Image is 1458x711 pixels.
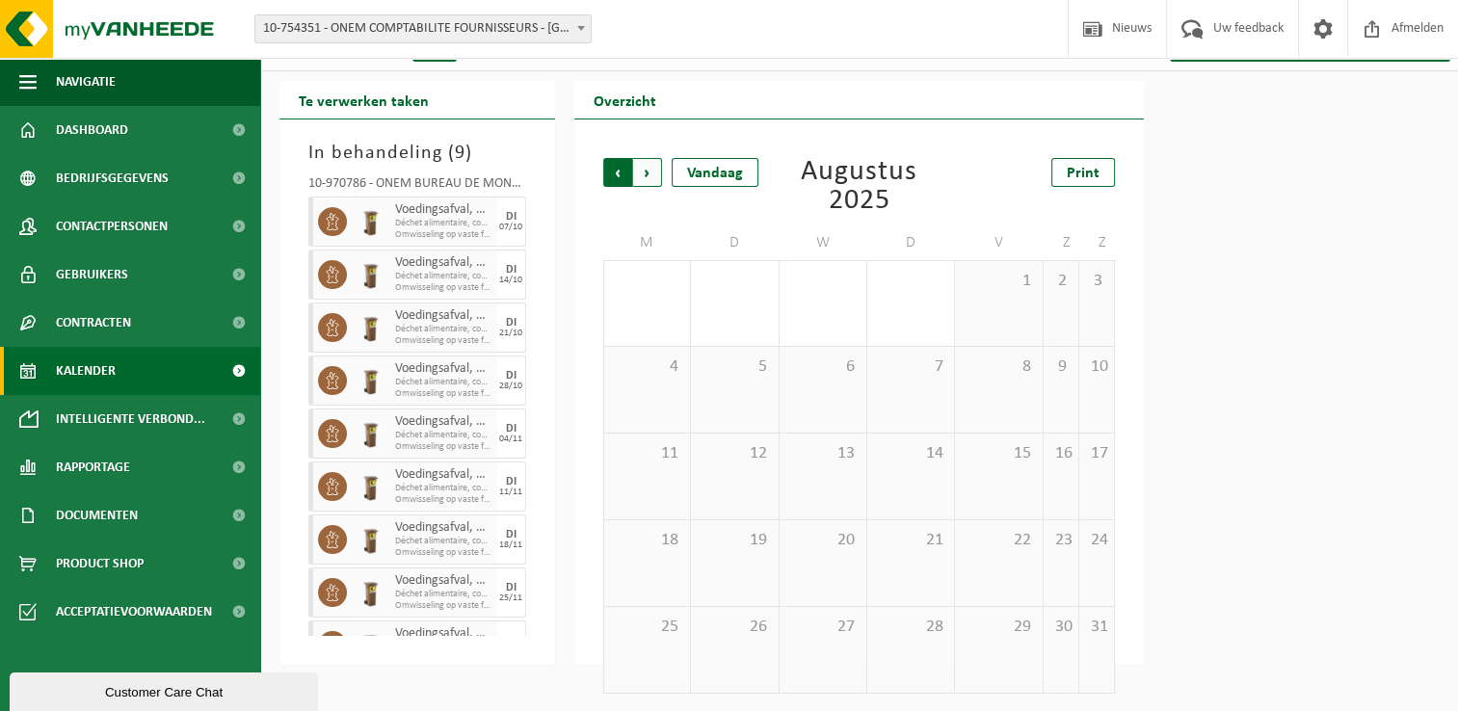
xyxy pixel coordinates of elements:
span: 22 [965,530,1032,551]
a: Print [1051,158,1115,187]
span: Déchet alimentaire, contenant des produits d'origine animale [395,483,492,494]
span: Omwisseling op vaste frequentie (incl. verwerking) [395,282,492,294]
span: Voedingsafval, bevat producten van dierlijke oorsprong, onverpakt, categorie 3 [395,626,492,642]
div: 18/11 [499,540,522,550]
td: Z [1079,225,1115,260]
div: 21/10 [499,329,522,338]
span: Voedingsafval, bevat producten van dierlijke oorsprong, onverpakt, categorie 3 [395,202,492,218]
span: Intelligente verbond... [56,395,205,443]
td: W [780,225,867,260]
h3: In behandeling ( ) [308,139,526,168]
span: 3 [1089,271,1104,292]
div: DI [506,582,517,593]
span: Déchet alimentaire, contenant des produits d'origine animale [395,589,492,600]
div: 28/10 [499,382,522,391]
span: Print [1067,166,1100,181]
img: WB-0140-HPE-BN-01 [357,207,385,236]
span: 16 [1053,443,1069,464]
span: 20 [789,530,857,551]
span: 25 [614,617,680,638]
img: WB-0140-HPE-BN-01 [357,631,385,660]
span: Voedingsafval, bevat producten van dierlijke oorsprong, onverpakt, categorie 3 [395,467,492,483]
span: Acceptatievoorwaarden [56,588,212,636]
span: Omwisseling op vaste frequentie (incl. verwerking) [395,547,492,559]
span: 15 [965,443,1032,464]
span: Omwisseling op vaste frequentie (incl. verwerking) [395,494,492,506]
iframe: chat widget [10,669,322,711]
span: Documenten [56,491,138,540]
span: 29 [965,617,1032,638]
div: 11/11 [499,487,522,497]
div: DI [506,423,517,434]
span: 11 [614,443,680,464]
span: Omwisseling op vaste frequentie (incl. verwerking) [395,600,492,612]
span: Volgende [633,158,662,187]
span: Voedingsafval, bevat producten van dierlijke oorsprong, onverpakt, categorie 3 [395,520,492,536]
img: WB-0140-HPE-BN-01 [357,525,385,554]
div: 14/10 [499,276,522,285]
span: 2 [1053,271,1069,292]
span: 9 [455,144,465,163]
span: Voedingsafval, bevat producten van dierlijke oorsprong, onverpakt, categorie 3 [395,255,492,271]
span: 14 [877,443,944,464]
td: V [955,225,1043,260]
span: Déchet alimentaire, contenant des produits d'origine animale [395,536,492,547]
span: Contactpersonen [56,202,168,250]
span: 24 [1089,530,1104,551]
span: Contracten [56,299,131,347]
h2: Te verwerken taken [279,81,448,118]
span: Dashboard [56,106,128,154]
span: Omwisseling op vaste frequentie (incl. verwerking) [395,388,492,400]
span: 10 [1089,356,1104,378]
img: WB-0140-HPE-BN-01 [357,260,385,289]
span: 10-754351 - ONEM COMPTABILITE FOURNISSEURS - BRUXELLES [255,15,591,42]
span: Vorige [603,158,632,187]
img: WB-0140-HPE-BN-01 [357,419,385,448]
span: 8 [965,356,1032,378]
span: 19 [701,530,768,551]
span: 13 [789,443,857,464]
span: 31 [1089,617,1104,638]
span: 21 [877,530,944,551]
h2: Overzicht [574,81,676,118]
span: Omwisseling op vaste frequentie (incl. verwerking) [395,335,492,347]
span: 30 [1053,617,1069,638]
span: 5 [701,356,768,378]
span: 9 [1053,356,1069,378]
span: Déchet alimentaire, contenant des produits d'origine animale [395,271,492,282]
div: Vandaag [672,158,758,187]
div: DI [506,211,517,223]
div: 04/11 [499,434,522,444]
div: 07/10 [499,223,522,232]
span: Voedingsafval, bevat producten van dierlijke oorsprong, onverpakt, categorie 3 [395,361,492,377]
img: WB-0140-HPE-BN-01 [357,313,385,342]
span: Voedingsafval, bevat producten van dierlijke oorsprong, onverpakt, categorie 3 [395,573,492,589]
span: Rapportage [56,443,130,491]
span: Kalender [56,347,116,395]
span: 17 [1089,443,1104,464]
span: Bedrijfsgegevens [56,154,169,202]
div: Augustus 2025 [776,158,942,216]
span: 6 [789,356,857,378]
div: DI [506,529,517,540]
img: WB-0140-HPE-BN-01 [357,472,385,501]
span: Navigatie [56,58,116,106]
span: Déchet alimentaire, contenant des produits d'origine animale [395,377,492,388]
span: Voedingsafval, bevat producten van dierlijke oorsprong, onverpakt, categorie 3 [395,414,492,430]
div: DI [506,370,517,382]
span: 1 [965,271,1032,292]
span: Product Shop [56,540,144,588]
td: D [691,225,779,260]
span: Gebruikers [56,250,128,299]
td: Z [1044,225,1079,260]
span: 23 [1053,530,1069,551]
div: DI [506,476,517,487]
span: 28 [877,617,944,638]
span: 18 [614,530,680,551]
span: Déchet alimentaire, contenant des produits d'origine animale [395,218,492,229]
span: 27 [789,617,857,638]
span: Voedingsafval, bevat producten van dierlijke oorsprong, onverpakt, categorie 3 [395,308,492,324]
div: 25/11 [499,593,522,603]
span: Déchet alimentaire, contenant des produits d'origine animale [395,324,492,335]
